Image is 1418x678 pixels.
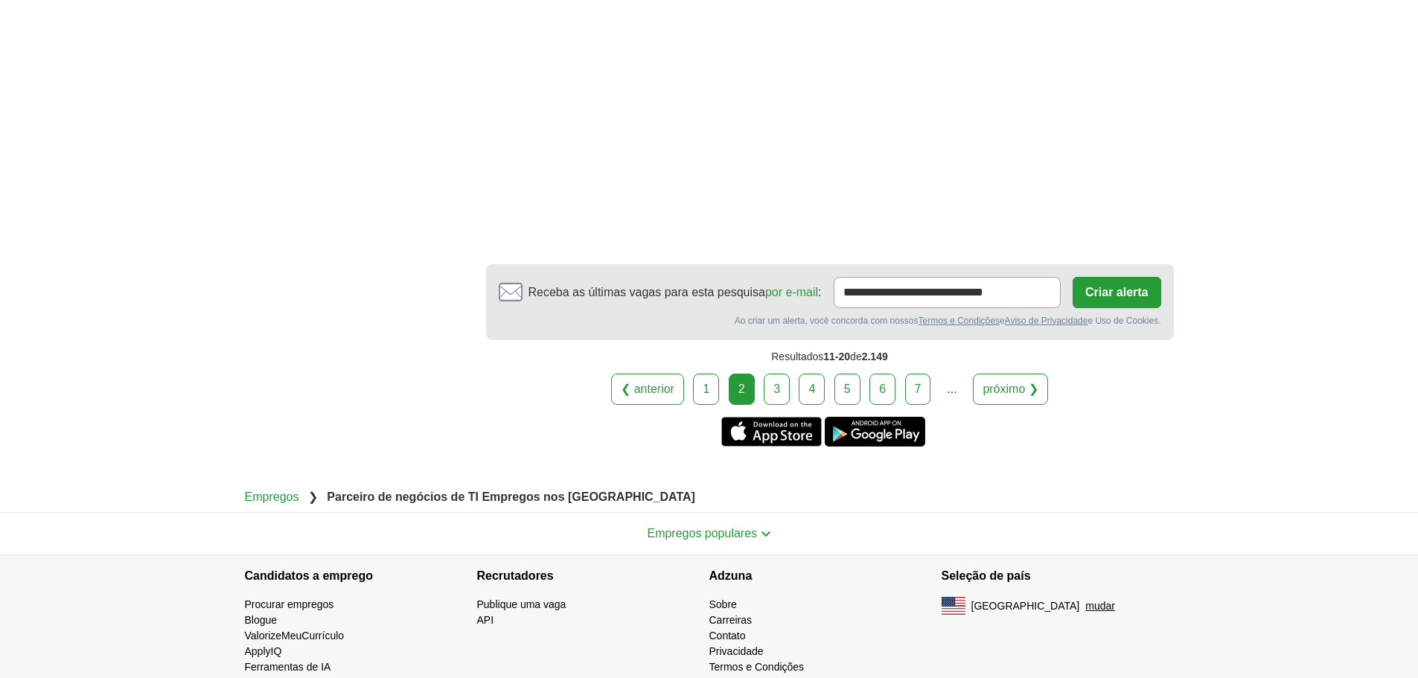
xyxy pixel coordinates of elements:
[735,316,919,326] font: Ao criar um alerta, você concorda com nossos
[1085,598,1115,614] button: mudar
[528,286,765,298] font: Receba as últimas vagas para esta pesquisa
[765,286,818,298] a: por e-mail
[971,600,1080,612] font: [GEOGRAPHIC_DATA]
[611,374,684,405] a: ❮ anterior
[245,645,282,657] a: ApplyIQ
[245,598,334,610] a: Procurar empregos
[709,661,805,673] a: Termos e Condições
[1000,316,1005,326] font: e
[983,383,1038,395] font: próximo ❯
[862,351,888,362] font: 2.149
[1005,316,1088,326] a: Aviso de Privacidade
[709,645,764,657] a: Privacidade
[308,490,318,503] font: ❯
[834,374,860,405] a: 5
[245,630,345,642] a: ValorizeMeuCurrículo
[709,630,746,642] a: Contato
[245,490,299,503] a: Empregos
[942,597,965,615] img: Bandeira dos EUA
[738,383,745,395] font: 2
[245,661,331,673] a: Ferramentas de IA
[327,490,695,503] font: Parceiro de negócios de TI Empregos nos [GEOGRAPHIC_DATA]
[477,598,566,610] a: Publique uma vaga
[1073,277,1161,308] button: Criar alerta
[879,383,886,395] font: 6
[771,351,823,362] font: Resultados
[1085,600,1115,612] font: mudar
[799,374,825,405] a: 4
[808,383,815,395] font: 4
[773,383,780,395] font: 3
[818,286,821,298] font: :
[1085,286,1149,298] font: Criar alerta
[947,383,956,395] font: ...
[709,598,737,610] a: Sobre
[844,383,851,395] font: 5
[761,531,771,537] img: ícone de alternância
[915,383,922,395] font: 7
[245,614,278,626] a: Blogue
[647,527,757,540] font: Empregos populares
[823,351,850,362] font: 11-20
[973,374,1047,405] a: próximo ❯
[850,351,862,362] font: de
[919,316,1000,326] a: Termos e Condições
[1088,316,1160,326] font: e Uso de Cookies.
[764,374,790,405] a: 3
[869,374,895,405] a: 6
[703,383,709,395] font: 1
[693,374,719,405] a: 1
[942,569,1031,582] font: Seleção de país
[905,374,931,405] a: 7
[621,383,674,395] font: ❮ anterior
[709,614,753,626] a: Carreiras
[477,614,494,626] a: API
